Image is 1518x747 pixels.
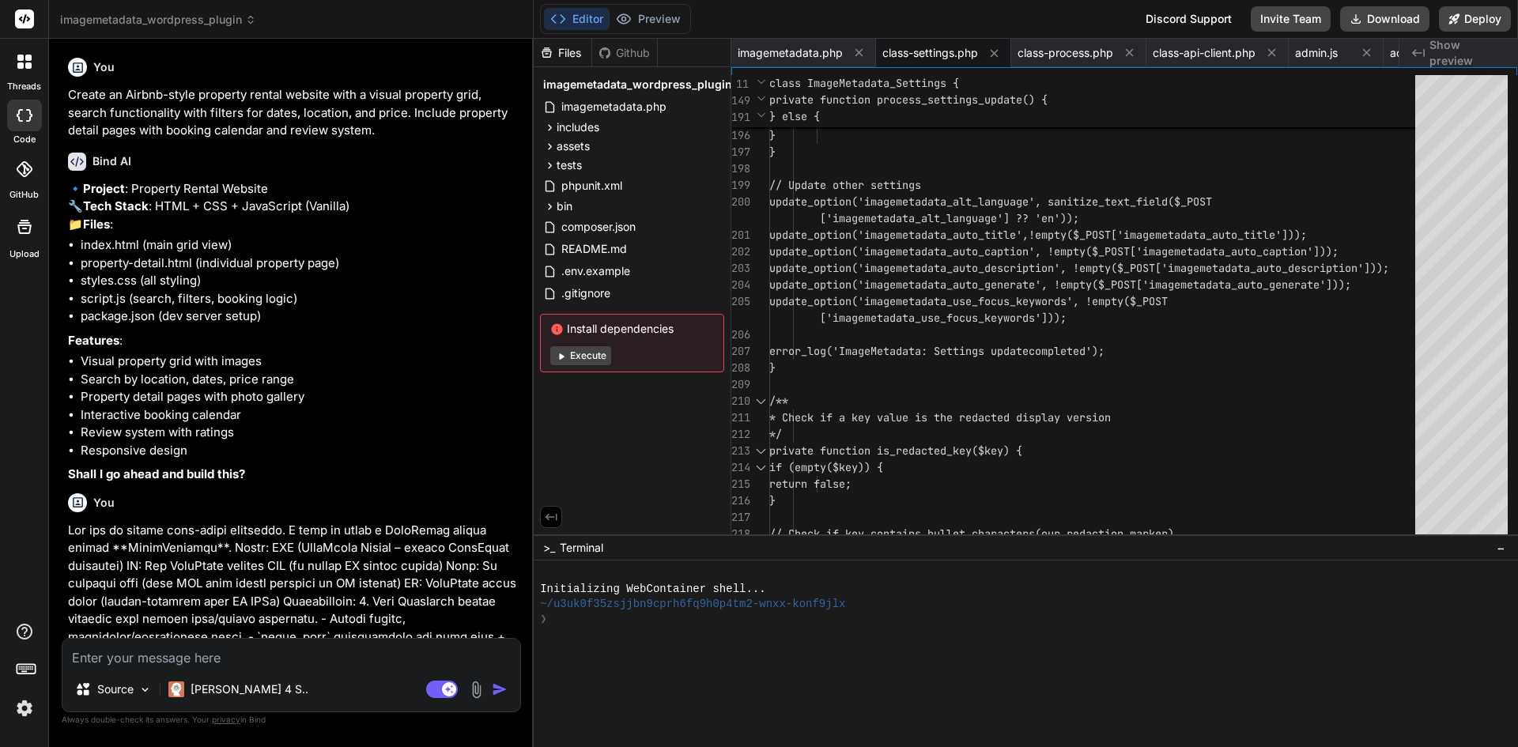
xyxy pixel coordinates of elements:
div: 197 [731,144,749,160]
span: 149 [731,92,749,109]
button: Invite Team [1251,6,1331,32]
div: Discord Support [1136,6,1241,32]
span: private function process_settings_update() { [769,92,1048,107]
span: * Check if a key value is the redacted displa [769,410,1054,424]
span: n'])); [1351,261,1389,275]
span: admin.css [1390,45,1442,61]
div: Files [534,45,591,61]
span: imagemetadata_wordpress_plugin [60,12,256,28]
span: y version [1054,410,1111,424]
span: update_option('imagemetadata_use_focus_key [769,294,1035,308]
li: Interactive booking calendar [81,406,518,424]
span: Initializing WebContainer shell... [540,582,766,597]
span: privacy [212,715,240,724]
li: styles.css (all styling) [81,272,518,290]
strong: Features [68,333,119,348]
p: Always double-check its answers. Your in Bind [62,712,521,727]
span: tests [557,157,582,173]
span: includes [557,119,599,135]
span: error_log('ImageMetadata: Settings update [769,344,1029,358]
span: class ImageMetadata_Settings { [769,76,959,90]
span: − [1497,540,1505,556]
span: Show preview [1429,37,1505,69]
span: README.md [560,240,629,258]
span: update_option('imagemetadata_alt_language' [769,194,1035,209]
div: 202 [731,243,749,260]
span: update_option('imagemetadata_auto_generate [769,277,1035,292]
span: class-process.php [1018,45,1113,61]
div: 213 [731,443,749,459]
span: words', !empty($_POST [1035,294,1168,308]
span: 11 [731,76,749,92]
img: attachment [467,681,485,699]
li: property-detail.html (individual property page) [81,255,518,273]
button: Deploy [1439,6,1511,32]
li: script.js (search, filters, booking logic) [81,290,518,308]
span: } else { [769,109,820,123]
img: icon [492,681,508,697]
strong: Shall I go ahead and build this? [68,466,245,481]
span: class-settings.php [882,45,978,61]
div: 198 [731,160,749,177]
div: Click to collapse the range. [750,393,771,409]
p: Create an Airbnb-style property rental website with a visual property grid, search functionality ... [68,86,518,140]
span: !empty($_POST['imagemetadata_auto_title'])); [1029,228,1307,242]
span: 191 [731,109,749,126]
span: >_ [543,540,555,556]
li: package.json (dev server setup) [81,307,518,326]
div: 215 [731,476,749,492]
div: 214 [731,459,749,476]
span: } [769,128,776,142]
button: Execute [550,346,611,365]
h6: Bind AI [93,153,131,169]
p: Source [97,681,134,697]
strong: Files [83,217,110,232]
span: update_option('imagemetadata_auto_caption' [769,244,1035,258]
li: Responsive design [81,442,518,460]
div: 210 [731,393,749,409]
div: 209 [731,376,749,393]
h6: You [93,495,115,511]
label: Upload [9,247,40,261]
div: 208 [731,360,749,376]
button: Editor [544,8,610,30]
span: ['imagemetadata_use_focus_keywords'])); [820,311,1067,325]
div: Click to collapse the range. [750,443,771,459]
span: private function is_redacted_key($key) { [769,443,1022,458]
img: settings [11,695,38,722]
span: return false; [769,477,852,491]
span: update_option('imagemetadata_auto_title', [769,228,1029,242]
span: imagemetadata.php [738,45,843,61]
span: Install dependencies [550,321,714,337]
span: Terminal [560,540,603,556]
span: ~/u3uk0f35zsjjbn9cprh6fq9h0p4tm2-wnxx-konf9jlx [540,597,845,612]
label: code [13,133,36,146]
span: imagemetadata_wordpress_plugin [543,77,732,92]
div: 218 [731,526,749,542]
span: , sanitize_text_field($_POST [1035,194,1212,209]
button: Download [1340,6,1429,32]
span: class-api-client.php [1153,45,1256,61]
span: , !empty($_POST['imagemetadata_auto_caption'])); [1035,244,1339,258]
span: admin.js [1295,45,1338,61]
span: ['imagemetadata_alt_language'] ?? 'en')); [820,211,1079,225]
div: 207 [731,343,749,360]
div: Github [592,45,657,61]
span: } [769,145,776,159]
li: Property detail pages with photo gallery [81,388,518,406]
label: threads [7,80,41,93]
li: Review system with ratings [81,424,518,442]
div: 204 [731,277,749,293]
span: imagemetadata.php [560,97,668,116]
label: GitHub [9,188,39,202]
span: composer.json [560,217,637,236]
div: 217 [731,509,749,526]
h6: You [93,59,115,75]
div: 196 [731,127,749,144]
span: // Check if key contains bullet characters [769,526,1035,541]
div: 203 [731,260,749,277]
p: [PERSON_NAME] 4 S.. [191,681,308,697]
button: − [1493,535,1509,560]
span: bin [557,198,572,214]
img: Claude 4 Sonnet [168,681,184,697]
